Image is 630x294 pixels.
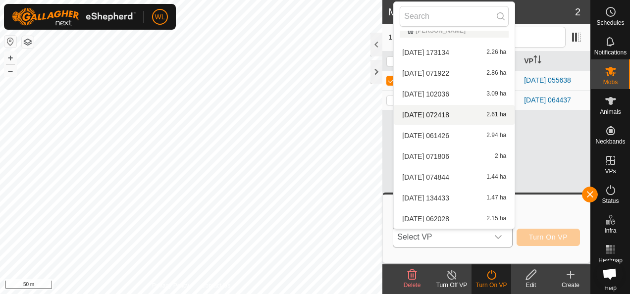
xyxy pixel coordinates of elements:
input: Search [400,6,509,27]
span: [DATE] 062028 [402,215,449,222]
span: Infra [604,228,616,234]
span: Heatmap [598,257,623,263]
span: 2.61 ha [486,111,506,118]
li: 2025-08-13 102036 [394,84,515,104]
div: Open chat [596,260,623,287]
li: 2025-08-12 071922 [394,63,515,83]
span: [DATE] 173134 [402,49,449,56]
button: Reset Map [4,36,16,48]
span: [DATE] 074844 [402,174,449,181]
span: Help [604,285,617,291]
button: – [4,65,16,77]
span: 2.86 ha [486,70,506,77]
h2: Mobs [388,6,575,18]
span: Delete [404,282,421,289]
span: [DATE] 061426 [402,132,449,139]
div: Create [551,281,590,290]
span: 2.15 ha [486,215,506,222]
span: 3.09 ha [486,91,506,98]
a: [DATE] 064437 [524,96,571,104]
li: 2025-08-21 071806 [394,147,515,166]
li: 2025-08-21 074844 [394,167,515,187]
li: 2025-08-09 173134 [394,43,515,62]
span: [DATE] 134433 [402,195,449,201]
span: Schedules [596,20,624,26]
li: 2025-08-16 072418 [394,105,515,125]
img: Gallagher Logo [12,8,136,26]
a: Privacy Policy [152,281,189,290]
span: Turn On VP [529,233,568,241]
span: VPs [605,168,616,174]
span: 2 [575,4,580,19]
span: [DATE] 071922 [402,70,449,77]
span: Status [602,198,619,204]
a: [DATE] 055638 [524,76,571,84]
span: 2.26 ha [486,49,506,56]
li: 2025-08-19 061426 [394,126,515,146]
button: Map Layers [22,36,34,48]
span: Mobs [603,79,618,85]
span: 2 ha [495,153,506,160]
div: Turn Off VP [432,281,472,290]
span: Animals [600,109,621,115]
th: VP [520,51,590,71]
span: 1.47 ha [486,195,506,201]
span: Select VP [393,227,488,247]
div: Turn On VP [472,281,511,290]
span: [DATE] 072418 [402,111,449,118]
button: + [4,52,16,64]
div: Edit [511,281,551,290]
span: 1 selected [388,32,445,43]
span: [DATE] 071806 [402,153,449,160]
a: Contact Us [201,281,230,290]
li: 2025-08-25 062028 [394,209,515,229]
span: 2.94 ha [486,132,506,139]
span: Neckbands [595,139,625,145]
span: 1.44 ha [486,174,506,181]
span: Notifications [594,49,627,55]
span: WL [155,12,165,22]
p-sorticon: Activate to sort [533,57,541,65]
span: [DATE] 102036 [402,91,449,98]
button: Turn On VP [517,229,580,246]
div: dropdown trigger [488,227,508,247]
li: 2025-08-22 134433 [394,188,515,208]
div: [PERSON_NAME] [408,28,501,34]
